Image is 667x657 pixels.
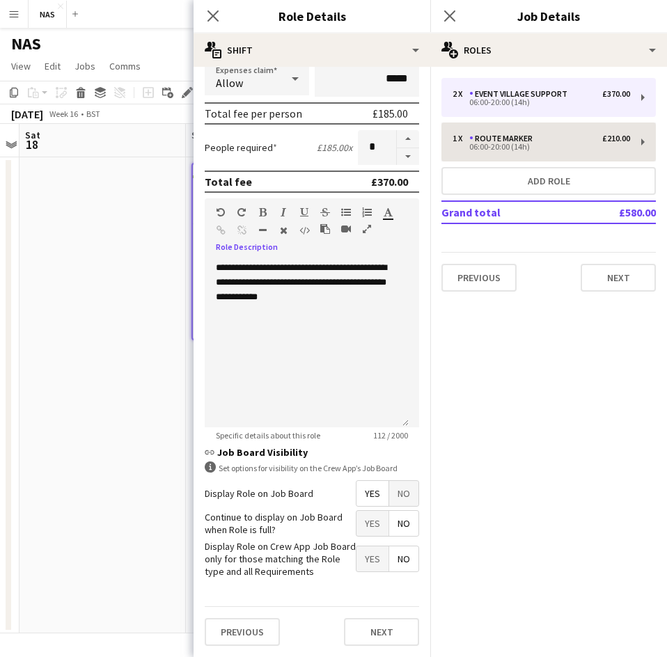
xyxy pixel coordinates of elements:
a: Jobs [69,57,101,75]
div: £185.00 [372,106,408,120]
div: Total fee [205,175,252,189]
button: Undo [216,207,226,218]
button: NAS [29,1,67,28]
button: Fullscreen [362,223,372,235]
h3: Job Board Visibility [205,446,419,459]
label: Display Role on Crew App Job Board only for those matching the Role type and all Requirements [205,540,356,578]
span: Yes [356,511,389,536]
button: Redo [237,207,246,218]
button: Clear Formatting [278,225,288,236]
span: No [389,511,418,536]
td: Grand total [441,201,573,223]
a: Edit [39,57,66,75]
app-card-role: Event Village Support0/206:00-20:00 (14h) [193,224,346,292]
td: £580.00 [573,201,656,223]
div: 2 x [453,89,469,99]
div: £210.00 [602,134,630,143]
div: Event Village Support [469,89,573,99]
button: Bold [258,207,267,218]
span: Specific details about this role [205,430,331,441]
button: Previous [205,618,280,646]
span: Jobs [74,60,95,72]
button: Text Color [383,207,393,218]
button: Unordered List [341,207,351,218]
button: Italic [278,207,288,218]
button: HTML Code [299,225,309,236]
div: £185.00 x [317,141,352,154]
div: Total fee per person [205,106,302,120]
button: Previous [441,264,517,292]
span: Yes [356,546,389,571]
button: Decrease [397,148,419,166]
div: £370.00 [602,89,630,99]
span: Edit [45,60,61,72]
label: People required [205,141,277,154]
app-card-role: Route Marker0/106:00-20:00 (14h) [193,292,346,339]
h3: Spectrum Colour Walk - NAS [193,196,346,208]
button: Add role [441,167,656,195]
button: Increase [397,130,419,148]
span: Comms [109,60,141,72]
div: BST [86,109,100,119]
app-job-card: Draft06:00-20:00 (14h)0/3Spectrum Colour Walk - NAS [GEOGRAPHIC_DATA]2 RolesEvent Village Support... [191,163,347,340]
div: £370.00 [371,175,408,189]
span: Week 16 [46,109,81,119]
span: 112 / 2000 [362,430,419,441]
span: View [11,60,31,72]
div: 06:00-20:00 (14h) [453,143,630,150]
h3: Job Details [430,7,667,25]
span: Sun [191,129,208,141]
div: Set options for visibility on the Crew App’s Job Board [205,461,419,475]
a: Comms [104,57,146,75]
div: 06:00-20:00 (14h) [453,99,630,106]
div: 1 x [453,134,469,143]
div: Roles [430,33,667,67]
button: Paste as plain text [320,223,330,235]
button: Next [581,264,656,292]
div: [DATE] [11,107,43,121]
span: Sat [25,129,40,141]
h3: Role Details [194,7,430,25]
span: 18 [23,136,40,152]
a: View [6,57,36,75]
span: No [389,546,418,571]
button: Ordered List [362,207,372,218]
span: Allow [216,76,243,90]
span: No [389,481,418,506]
span: 19 [189,136,208,152]
h1: NAS [11,33,41,54]
label: Continue to display on Job Board when Role is full? [205,511,356,536]
label: Display Role on Job Board [205,487,313,500]
button: Next [344,618,419,646]
span: Yes [356,481,389,506]
button: Horizontal Line [258,225,267,236]
div: Shift [194,33,430,67]
div: Draft [193,164,346,175]
button: Underline [299,207,309,218]
button: Strikethrough [320,207,330,218]
div: Route Marker [469,134,538,143]
button: Insert video [341,223,351,235]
